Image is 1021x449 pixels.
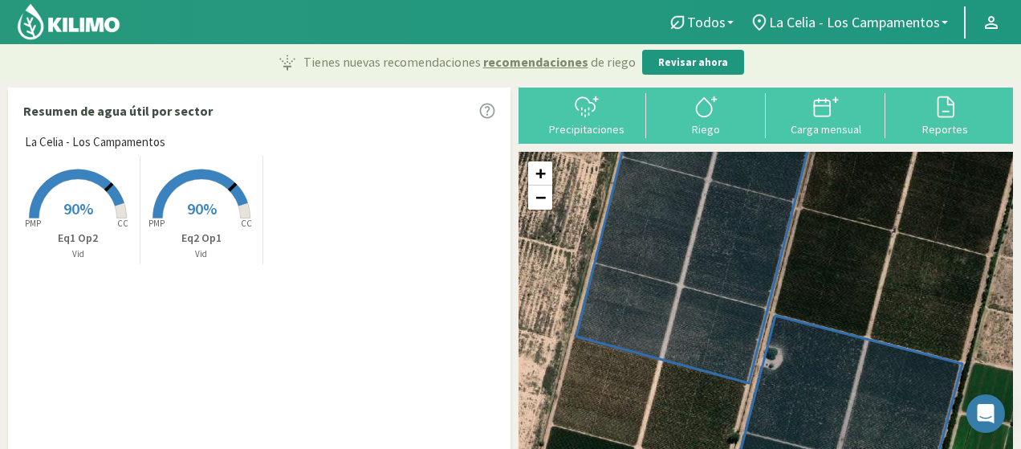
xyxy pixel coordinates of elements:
span: La Celia - Los Campamentos [769,14,940,31]
span: de riego [591,52,636,71]
p: Resumen de agua útil por sector [23,101,213,120]
button: Reportes [885,93,1005,136]
span: La Celia - Los Campamentos [25,133,165,152]
p: Vid [140,247,263,261]
tspan: PMP [148,218,165,229]
div: Precipitaciones [531,124,641,135]
div: Reportes [890,124,1000,135]
a: Zoom out [528,186,552,210]
a: Zoom in [528,161,552,186]
img: Kilimo [16,2,121,41]
span: recomendaciones [483,52,588,71]
span: 90% [63,198,93,218]
div: Riego [651,124,761,135]
p: Revisar ahora [658,55,728,71]
tspan: CC [118,218,129,229]
button: Precipitaciones [527,93,646,136]
span: 90% [187,198,217,218]
tspan: CC [241,218,252,229]
button: Carga mensual [766,93,885,136]
button: Revisar ahora [642,50,744,76]
p: Tienes nuevas recomendaciones [303,52,636,71]
span: Todos [687,14,726,31]
tspan: PMP [25,218,41,229]
div: Open Intercom Messenger [966,394,1005,433]
button: Riego [646,93,766,136]
div: Carga mensual [771,124,881,135]
p: Vid [17,247,140,261]
p: Eq2 Op1 [140,230,263,247]
p: Eq1 Op2 [17,230,140,247]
